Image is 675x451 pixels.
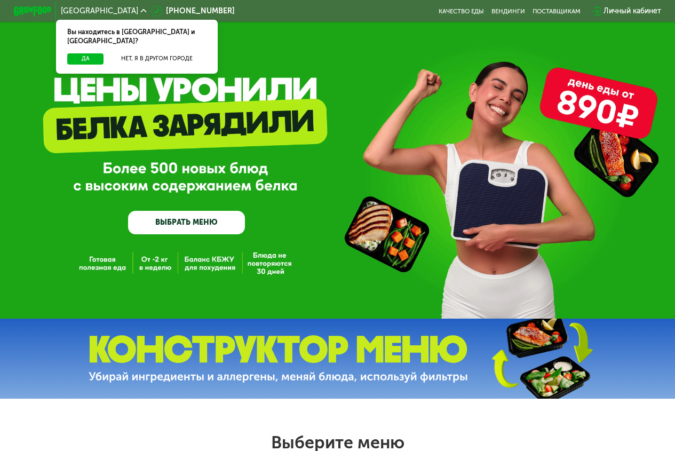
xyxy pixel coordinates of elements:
div: Личный кабинет [603,5,661,17]
button: Да [67,53,104,65]
span: [GEOGRAPHIC_DATA] [61,7,138,15]
div: Вы находитесь в [GEOGRAPHIC_DATA] и [GEOGRAPHIC_DATA]? [56,20,217,53]
a: ВЫБРАТЬ МЕНЮ [128,211,245,234]
a: Вендинги [491,7,525,15]
div: поставщикам [533,7,581,15]
button: Нет, я в другом городе [107,53,206,65]
a: Качество еды [439,7,484,15]
a: [PHONE_NUMBER] [151,5,235,17]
